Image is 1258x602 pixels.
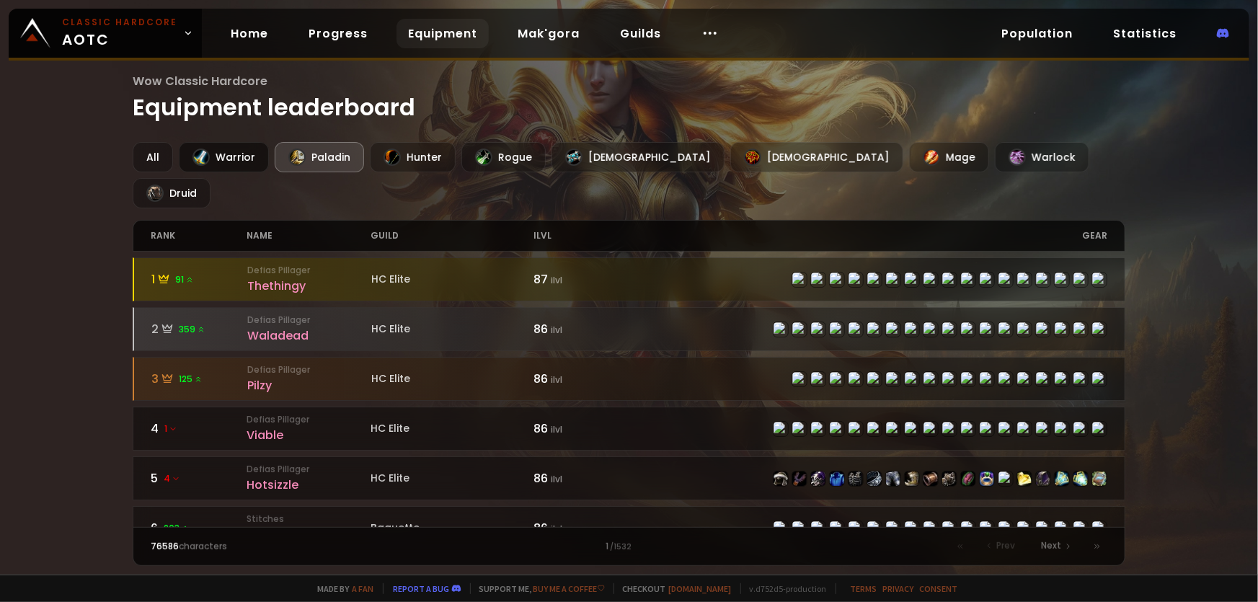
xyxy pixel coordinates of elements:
[62,16,177,29] small: Classic Hardcore
[371,272,533,287] div: HC Elite
[133,72,1125,90] span: Wow Classic Hardcore
[995,142,1089,172] div: Warlock
[669,583,732,594] a: [DOMAIN_NAME]
[792,472,807,486] img: item-21712
[851,583,877,594] a: Terms
[371,521,533,536] div: Baguette
[849,472,863,486] img: item-22425
[133,407,1125,451] a: 41 Defias PillagerViableHC Elite86 ilvlitem-22428item-21712item-22429item-2577item-22425item-2243...
[942,472,957,486] img: item-22426
[151,519,247,537] div: 6
[909,142,989,172] div: Mage
[883,583,914,594] a: Privacy
[133,72,1125,125] h1: Equipment leaderboard
[608,19,673,48] a: Guilds
[730,142,903,172] div: [DEMOGRAPHIC_DATA]
[247,413,371,426] small: Defias Pillager
[370,142,456,172] div: Hunter
[533,320,629,338] div: 86
[133,307,1125,351] a: 2359 Defias PillagerWaladeadHC Elite86 ilvlitem-22428item-21712item-22429item-11840item-22425item...
[151,420,247,438] div: 4
[614,583,732,594] span: Checkout
[133,257,1125,301] a: 191 Defias PillagerThethingyHC Elite87 ilvlitem-22428item-21712item-22429item-22425item-21582item...
[830,472,844,486] img: item-6384
[905,472,919,486] img: item-22430
[923,472,938,486] img: item-22424
[551,373,562,386] small: ilvl
[533,270,629,288] div: 87
[533,519,629,537] div: 86
[175,273,194,286] span: 91
[353,583,374,594] a: a fan
[133,357,1125,401] a: 3125 Defias PillagerPilzyHC Elite86 ilvlitem-22428item-21712item-22429item-22425item-22431item-22...
[179,323,205,336] span: 359
[470,583,605,594] span: Support me,
[247,463,371,476] small: Defias Pillager
[811,472,825,486] img: item-22429
[551,274,562,286] small: ilvl
[533,583,605,594] a: Buy me a coffee
[219,19,280,48] a: Home
[551,324,562,336] small: ilvl
[247,327,371,345] div: Waladead
[151,540,179,552] span: 76586
[309,583,374,594] span: Made by
[151,370,247,388] div: 3
[164,472,180,485] span: 4
[533,221,629,251] div: ilvl
[551,473,562,485] small: ilvl
[179,373,203,386] span: 125
[390,540,868,553] div: 1
[247,314,371,327] small: Defias Pillager
[980,472,994,486] img: item-23066
[297,19,379,48] a: Progress
[996,539,1015,552] span: Prev
[461,142,546,172] div: Rogue
[1055,472,1069,486] img: item-23056
[247,476,371,494] div: Hotsizzle
[247,513,371,526] small: Stitches
[9,9,202,58] a: Classic HardcoreAOTC
[552,142,725,172] div: [DEMOGRAPHIC_DATA]
[133,142,173,172] div: All
[247,221,371,251] div: name
[886,472,900,486] img: item-22427
[247,376,371,394] div: Pilzy
[247,277,371,295] div: Thethingy
[164,422,177,435] span: 1
[551,523,562,535] small: ilvl
[1102,19,1188,48] a: Statistics
[1036,472,1050,486] img: item-21583
[133,506,1125,550] a: 6203 StitchesLightbeamBaguette86 ilvlitem-22428item-23036item-22429item-2576item-22425item-22431i...
[133,456,1125,500] a: 54 Defias PillagerHotsizzleHC Elite86 ilvlitem-22428item-21712item-22429item-6384item-22425item-2...
[533,420,629,438] div: 86
[151,540,390,553] div: characters
[740,583,827,594] span: v. d752d5 - production
[62,16,177,50] span: AOTC
[247,363,371,376] small: Defias Pillager
[394,583,450,594] a: Report a bug
[179,142,269,172] div: Warrior
[371,322,533,337] div: HC Elite
[920,583,958,594] a: Consent
[371,421,533,436] div: HC Elite
[990,19,1084,48] a: Population
[151,221,247,251] div: rank
[151,270,247,288] div: 1
[610,541,632,553] small: / 1532
[1041,539,1061,552] span: Next
[533,469,629,487] div: 86
[371,221,533,251] div: guild
[774,472,788,486] img: item-22428
[247,264,371,277] small: Defias Pillager
[133,178,211,208] div: Druid
[961,472,975,486] img: item-21620
[1073,472,1088,486] img: item-22819
[867,472,882,486] img: item-22431
[371,471,533,486] div: HC Elite
[533,370,629,388] div: 86
[247,426,371,444] div: Viable
[247,526,371,544] div: Lightbeam
[151,320,247,338] div: 2
[164,522,190,535] span: 203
